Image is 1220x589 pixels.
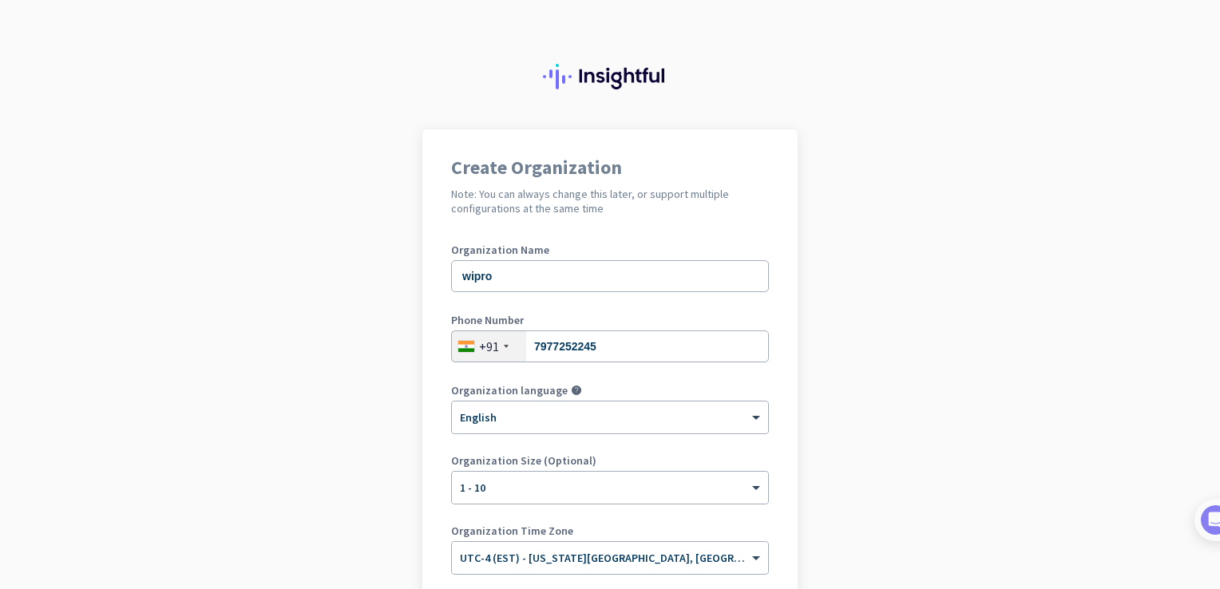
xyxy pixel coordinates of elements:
img: Insightful [543,64,677,89]
div: +91 [479,338,499,354]
input: 74104 10123 [451,330,769,362]
input: What is the name of your organization? [451,260,769,292]
label: Organization Time Zone [451,525,769,536]
label: Organization language [451,385,568,396]
i: help [571,385,582,396]
label: Phone Number [451,314,769,326]
h2: Note: You can always change this later, or support multiple configurations at the same time [451,187,769,215]
label: Organization Size (Optional) [451,455,769,466]
label: Organization Name [451,244,769,255]
h1: Create Organization [451,158,769,177]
